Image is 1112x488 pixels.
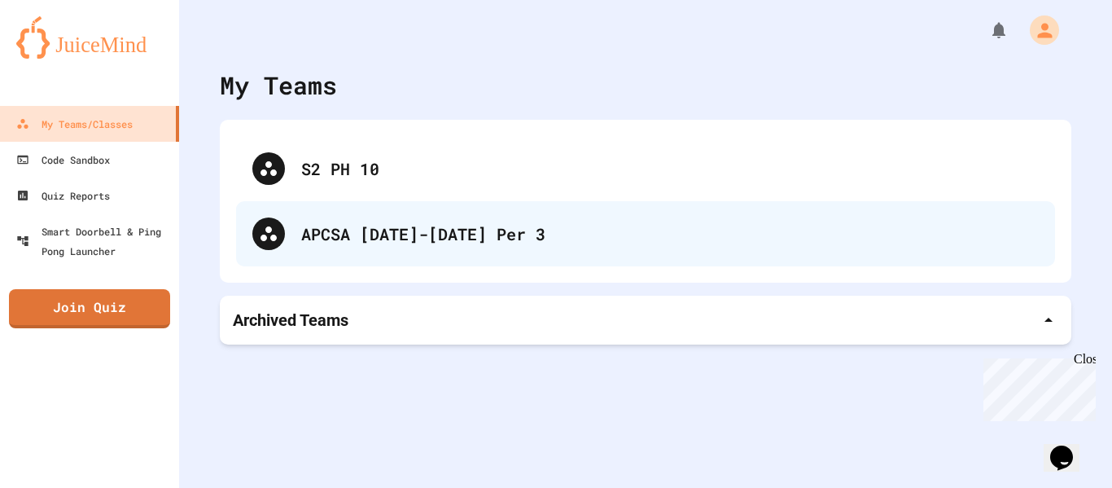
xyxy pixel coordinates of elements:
[16,16,163,59] img: logo-orange.svg
[7,7,112,103] div: Chat with us now!Close
[1044,423,1096,472] iframe: chat widget
[959,16,1013,44] div: My Notifications
[16,222,173,261] div: Smart Doorbell & Ping Pong Launcher
[236,136,1055,201] div: S2 PH 10
[16,150,110,169] div: Code Sandbox
[301,156,1039,181] div: S2 PH 10
[233,309,348,332] p: Archived Teams
[9,289,170,328] a: Join Quiz
[1013,11,1063,49] div: My Account
[220,67,337,103] div: My Teams
[16,114,133,134] div: My Teams/Classes
[977,352,1096,421] iframe: chat widget
[16,186,110,205] div: Quiz Reports
[301,222,1039,246] div: APCSA [DATE]-[DATE] Per 3
[236,201,1055,266] div: APCSA [DATE]-[DATE] Per 3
